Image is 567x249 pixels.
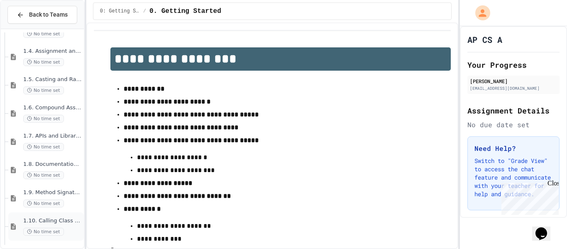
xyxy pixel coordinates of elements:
span: No time set [23,115,64,123]
div: My Account [467,3,492,22]
h1: AP CS A [467,34,502,45]
span: / [143,8,146,15]
span: 1.4. Assignment and Input [23,48,82,55]
div: [PERSON_NAME] [470,77,557,85]
span: 1.5. Casting and Ranges of Values [23,76,82,83]
button: Back to Teams [7,6,77,24]
span: 1.7. APIs and Libraries [23,133,82,140]
span: 1.8. Documentation with Comments and Preconditions [23,161,82,168]
span: No time set [23,86,64,94]
span: No time set [23,228,64,236]
span: No time set [23,171,64,179]
span: No time set [23,58,64,66]
span: Back to Teams [29,10,68,19]
span: 0: Getting Started [100,8,140,15]
h3: Need Help? [474,143,552,153]
h2: Assignment Details [467,105,560,116]
span: No time set [23,30,64,38]
iframe: chat widget [532,216,559,241]
div: [EMAIL_ADDRESS][DOMAIN_NAME] [470,85,557,91]
h2: Your Progress [467,59,560,71]
span: No time set [23,143,64,151]
span: 1.10. Calling Class Methods [23,217,82,224]
div: No due date set [467,120,560,130]
span: 1.9. Method Signatures [23,189,82,196]
span: 0. Getting Started [149,6,221,16]
iframe: chat widget [498,180,559,215]
p: Switch to "Grade View" to access the chat feature and communicate with your teacher for help and ... [474,157,552,198]
span: No time set [23,200,64,207]
span: 1.6. Compound Assignment Operators [23,104,82,111]
div: Chat with us now!Close [3,3,57,53]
